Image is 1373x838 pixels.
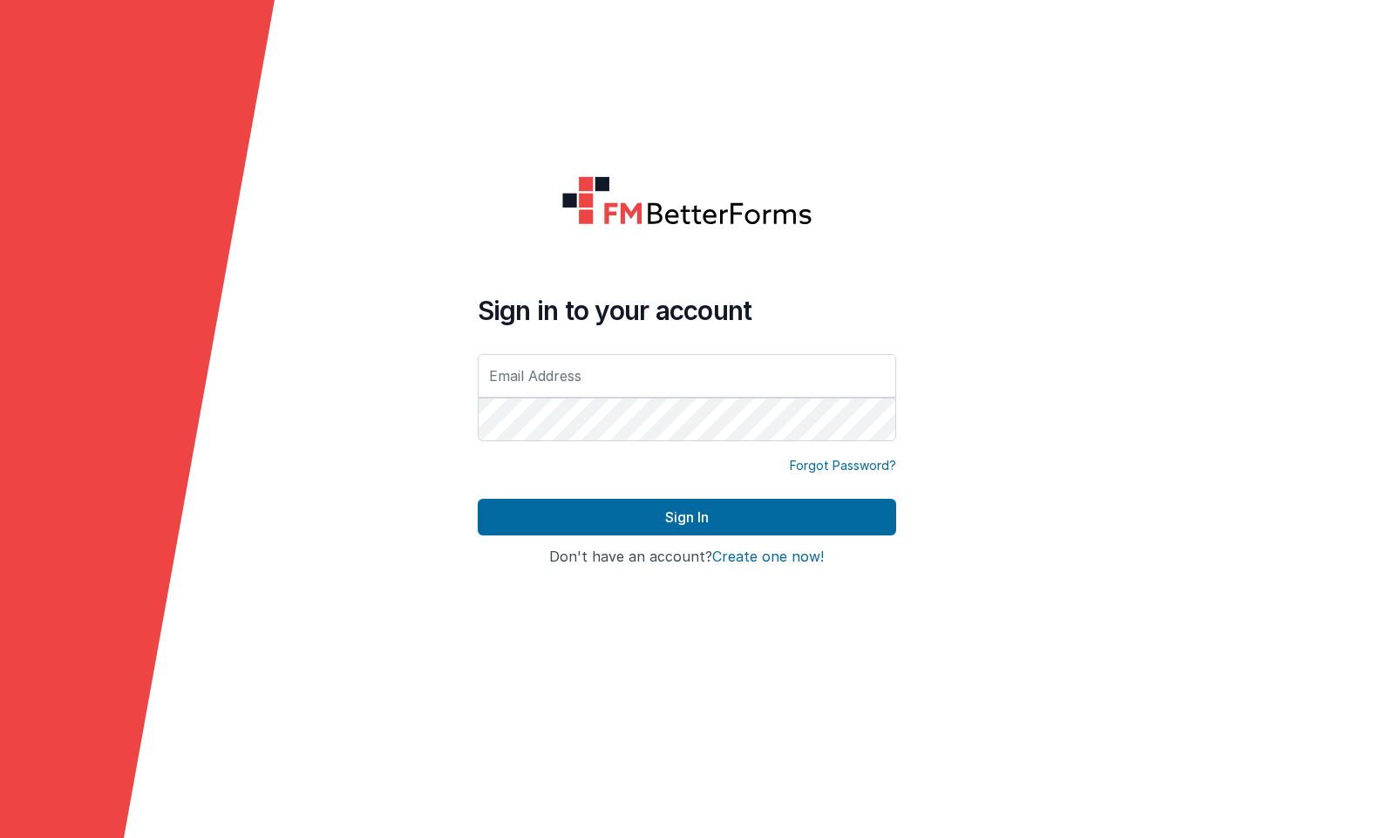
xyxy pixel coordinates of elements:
input: Email Address [478,354,896,398]
h4: Don't have an account? [478,549,896,565]
h4: Sign in to your account [478,295,896,326]
a: Forgot Password? [790,457,896,474]
button: Sign In [478,499,896,535]
button: Create one now! [712,549,824,565]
